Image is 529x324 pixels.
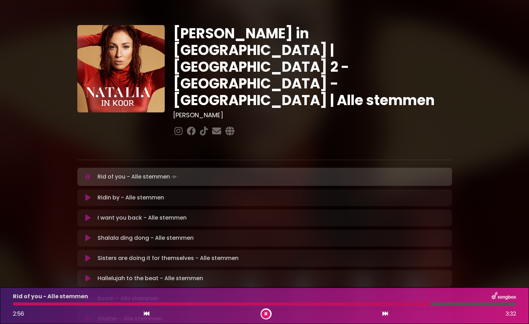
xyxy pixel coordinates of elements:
img: YTVS25JmS9CLUqXqkEhs [77,25,165,112]
p: Rid of you - Alle stemmen [13,292,88,301]
span: 3:32 [506,310,516,318]
p: I want you back - Alle stemmen [98,214,187,222]
h3: [PERSON_NAME] [173,111,452,119]
p: Shalala ding dong - Alle stemmen [98,234,194,242]
h1: [PERSON_NAME] in [GEOGRAPHIC_DATA] | [GEOGRAPHIC_DATA] 2 - [GEOGRAPHIC_DATA] - [GEOGRAPHIC_DATA] ... [173,25,452,109]
p: Rid of you - Alle stemmen [98,172,180,182]
img: waveform4.gif [170,172,180,182]
img: songbox-logo-white.png [492,292,516,301]
p: Sisters are doing it for themselves - Alle stemmen [98,254,239,262]
span: 2:56 [13,310,24,318]
p: Ridin by - Alle stemmen [98,193,164,202]
p: Hallelujah to the beat - Alle stemmen [98,274,203,283]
